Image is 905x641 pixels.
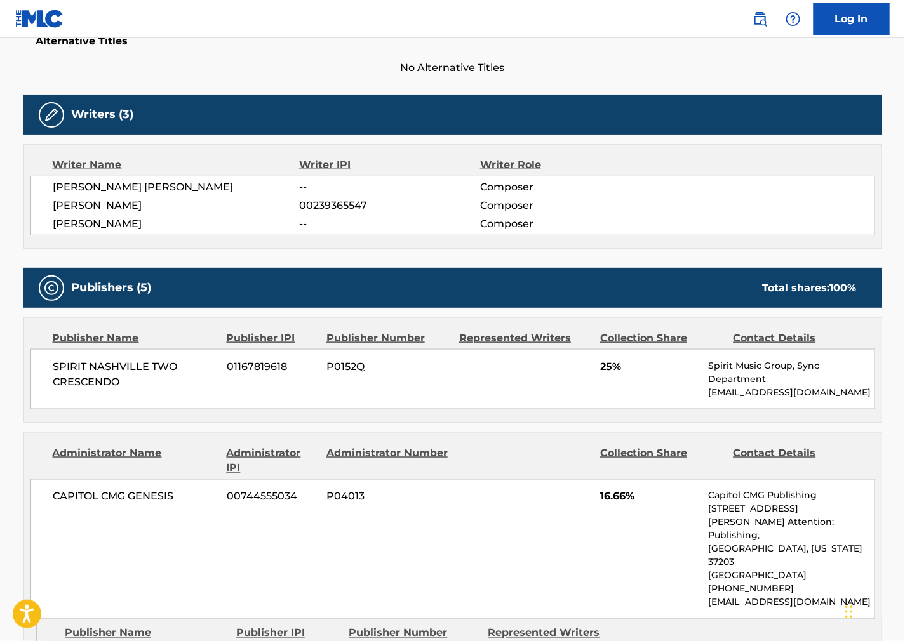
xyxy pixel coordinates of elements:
[53,331,217,346] div: Publisher Name
[830,282,857,294] span: 100 %
[299,198,479,213] span: 00239365547
[227,489,317,505] span: 00744555034
[53,446,217,476] div: Administrator Name
[480,180,645,195] span: Composer
[299,180,479,195] span: --
[459,331,591,346] div: Represented Writers
[708,543,874,569] p: [GEOGRAPHIC_DATA], [US_STATE] 37203
[708,489,874,503] p: Capitol CMG Publishing
[708,569,874,583] p: [GEOGRAPHIC_DATA]
[480,157,645,173] div: Writer Role
[227,331,317,346] div: Publisher IPI
[708,596,874,609] p: [EMAIL_ADDRESS][DOMAIN_NAME]
[65,626,227,641] div: Publisher Name
[763,281,857,296] div: Total shares:
[814,3,890,35] a: Log In
[53,198,300,213] span: [PERSON_NAME]
[600,446,723,476] div: Collection Share
[600,489,699,505] span: 16.66%
[326,489,450,505] span: P04013
[349,626,479,641] div: Publisher Number
[53,180,300,195] span: [PERSON_NAME] [PERSON_NAME]
[53,489,218,505] span: CAPITOL CMG GENESIS
[326,446,450,476] div: Administrator Number
[747,6,773,32] a: Public Search
[36,35,869,48] h5: Alternative Titles
[708,359,874,386] p: Spirit Music Group, Sync Department
[53,157,300,173] div: Writer Name
[53,216,300,232] span: [PERSON_NAME]
[480,216,645,232] span: Composer
[72,107,134,122] h5: Writers (3)
[326,359,450,374] span: P0152Q
[227,446,317,476] div: Administrator IPI
[236,626,340,641] div: Publisher IPI
[53,359,218,390] span: SPIRIT NASHVILLE TWO CRESCENDO
[326,331,450,346] div: Publisher Number
[600,359,699,374] span: 25%
[708,386,874,399] p: [EMAIL_ADDRESS][DOMAIN_NAME]
[44,107,59,122] img: Writers
[734,446,857,476] div: Contact Details
[44,281,59,296] img: Publishers
[299,157,480,173] div: Writer IPI
[734,331,857,346] div: Contact Details
[72,281,152,295] h5: Publishers (5)
[708,503,874,543] p: [STREET_ADDRESS][PERSON_NAME] Attention: Publishing,
[15,10,64,28] img: MLC Logo
[841,580,905,641] iframe: Chat Widget
[753,11,768,27] img: search
[480,198,645,213] span: Composer
[845,593,853,631] div: Drag
[23,60,882,76] span: No Alternative Titles
[786,11,801,27] img: help
[600,331,723,346] div: Collection Share
[488,626,618,641] div: Represented Writers
[227,359,317,374] span: 01167819618
[299,216,479,232] span: --
[708,583,874,596] p: [PHONE_NUMBER]
[781,6,806,32] div: Help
